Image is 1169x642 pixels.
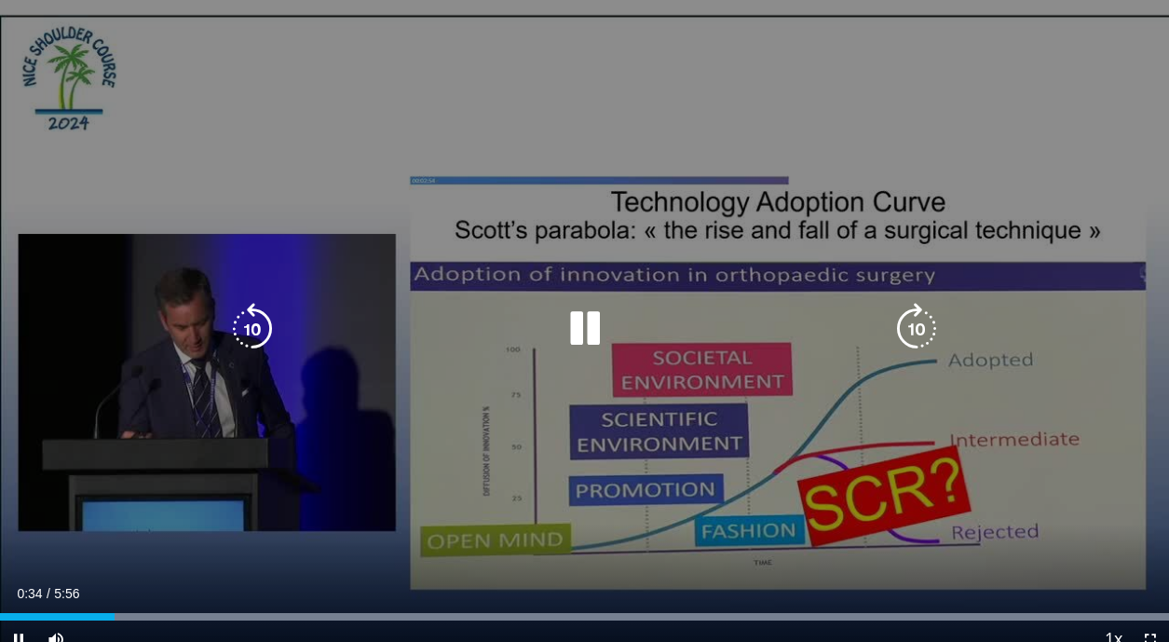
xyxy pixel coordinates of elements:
span: 0:34 [17,586,42,601]
span: / [47,586,50,601]
span: 5:56 [54,586,79,601]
